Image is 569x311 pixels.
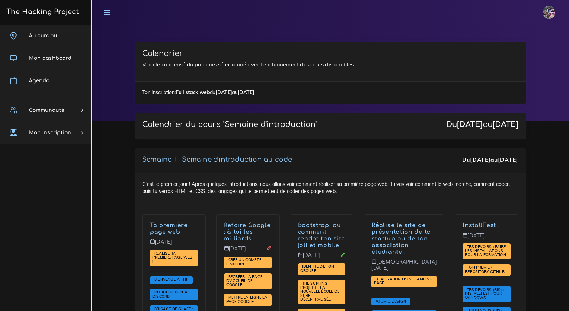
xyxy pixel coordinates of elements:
strong: [DATE] [498,156,518,163]
span: Tu vas voir comment penser composants quand tu fais des pages web. [371,298,410,305]
div: Du au [462,156,518,164]
a: Créé un compte LinkedIn [226,258,261,267]
a: Réalise le site de présentation de ta startup ou de ton association étudiante ! [371,222,431,255]
strong: [DATE] [215,89,232,96]
p: C'est le premier jour ! Après quelques introductions, nous allons voir comment réaliser sa premiè... [150,222,198,235]
span: Tes devoirs (bis) : Installfest pour Windows [465,287,504,300]
span: Tu vas devoir refaire la page d'accueil de The Surfing Project, une école de code décentralisée. ... [298,280,346,304]
span: Nous allons te donner des devoirs pour le weekend : faire en sorte que ton ordinateur soit prêt p... [463,243,511,259]
a: Tes devoirs (bis) : Installfest pour Windows [465,287,504,300]
span: Nous allons te demander d'imaginer l'univers autour de ton groupe de travail. [298,263,346,275]
span: Pour ce projet, nous allons te proposer d'utiliser ton nouveau terminal afin de faire marcher Git... [463,264,511,276]
span: Dans ce projet, tu vas mettre en place un compte LinkedIn et le préparer pour ta future vie. [224,257,272,268]
span: Salut à toi et bienvenue à The Hacking Project. Que tu sois avec nous pour 3 semaines, 12 semaine... [150,276,193,284]
a: Introduction à Discord [152,290,187,299]
a: The Surfing Project : la nouvelle école de surf décentralisée [300,281,340,302]
p: Et voilà ! Nous te donnerons les astuces marketing pour bien savoir vendre un concept ou une idée... [371,222,437,255]
a: Atomic Design [374,299,408,304]
span: Mon dashboard [29,56,71,61]
strong: [DATE] [238,89,254,96]
strong: [DATE] [457,120,483,129]
i: Projet à rendre ce jour-là [267,246,271,251]
i: Corrections cette journée là [340,252,345,257]
h3: Calendrier [142,49,518,58]
span: Mon inscription [29,130,71,135]
div: Du au [446,120,518,129]
strong: [DATE] [493,120,518,129]
a: Semaine 1 - Semaine d'introduction au code [142,156,292,163]
strong: Full stack web [176,89,210,96]
p: [DEMOGRAPHIC_DATA][DATE] [371,259,437,276]
h3: The Hacking Project [4,8,79,16]
a: Bootstrap, ou comment rendre ton site joli et mobile [298,222,345,248]
span: Le projet de toute une semaine ! Tu vas réaliser la page de présentation d'une organisation de to... [371,276,437,287]
p: Calendrier du cours "Semaine d'introduction" [142,120,318,129]
span: Mettre en ligne la page Google [226,295,268,304]
a: Réalisation d'une landing page [374,277,432,286]
span: Agenda [29,78,49,83]
span: Nous allons te montrer comment mettre en place WSL 2 sur ton ordinateur Windows 10. Ne le fait pa... [463,286,511,302]
p: [DATE] [463,233,511,244]
p: [DATE] [224,246,272,257]
span: Communauté [29,108,64,113]
span: Recréer la page d'accueil de Google [226,274,262,287]
strong: [DATE] [470,156,490,163]
a: Refaire Google : à toi les milliards [224,222,271,242]
a: Ton premier repository GitHub [465,265,506,274]
a: Réalise ta première page web ! [152,251,193,264]
span: Pour cette session, nous allons utiliser Discord, un puissant outil de gestion de communauté. Nou... [150,289,198,301]
span: Aujourd'hui [29,33,59,38]
p: Après avoir vu comment faire ses première pages, nous allons te montrer Bootstrap, un puissant fr... [298,222,346,248]
span: Dans ce projet, nous te demanderons de coder ta première page web. Ce sera l'occasion d'appliquer... [150,250,198,266]
span: Utilise tout ce que tu as vu jusqu'à présent pour faire profiter à la terre entière de ton super ... [224,294,272,306]
a: Bienvenue à THP [152,277,190,282]
a: InstallFest ! [463,222,500,228]
a: Recréer la page d'accueil de Google [226,274,262,287]
p: C'est l'heure de ton premier véritable projet ! Tu vas recréer la très célèbre page d'accueil de ... [224,222,272,242]
span: The Surfing Project : la nouvelle école de surf décentralisée [300,281,340,302]
a: Ta première page web [150,222,188,235]
img: eg54bupqcshyolnhdacp.jpg [543,6,555,19]
p: [DATE] [298,252,346,264]
p: Journée InstallFest - Git & Github [463,222,511,229]
div: Ton inscription: du au [135,81,526,103]
span: Identité de ton groupe [300,264,334,273]
a: Tes devoirs : faire les installations pour la formation [465,245,508,258]
span: L'intitulé du projet est simple, mais le projet sera plus dur qu'il n'y parait. [224,273,272,289]
p: [DATE] [150,239,198,250]
a: Mettre en ligne la page Google [226,295,268,304]
span: Ton premier repository GitHub [465,265,506,274]
a: Identité de ton groupe [300,264,334,273]
p: Voici le condensé du parcours sélectionné avec l'enchainement des cours disponibles ! [142,60,518,69]
span: Bienvenue à THP [152,277,190,282]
